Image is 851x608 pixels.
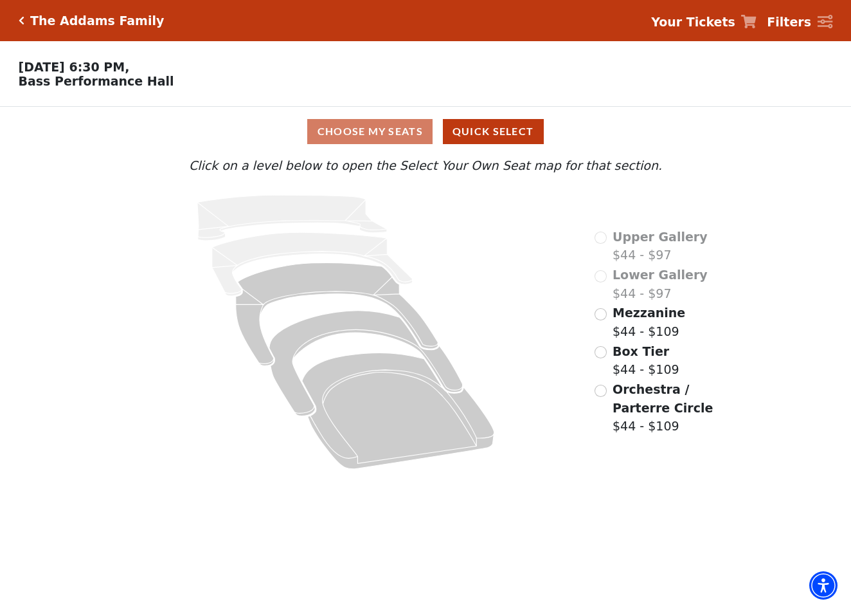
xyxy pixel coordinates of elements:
[595,385,607,397] input: Orchestra / Parterre Circle$44 - $109
[651,13,757,32] a: Your Tickets
[302,353,494,469] path: Orchestra / Parterre Circle - Seats Available: 218
[30,14,164,28] h5: The Addams Family
[613,344,669,358] span: Box Tier
[767,13,832,32] a: Filters
[613,342,679,379] label: $44 - $109
[767,15,811,29] strong: Filters
[613,306,685,320] span: Mezzanine
[19,16,24,25] a: Click here to go back to filters
[809,571,838,600] div: Accessibility Menu
[613,304,685,340] label: $44 - $109
[613,268,708,282] span: Lower Gallery
[613,228,708,264] label: $44 - $97
[651,15,735,29] strong: Your Tickets
[613,266,708,302] label: $44 - $97
[116,156,736,175] p: Click on a level below to open the Select Your Own Seat map for that section.
[613,380,735,436] label: $44 - $109
[443,119,544,144] button: Quick Select
[595,308,607,320] input: Mezzanine$44 - $109
[613,382,713,415] span: Orchestra / Parterre Circle
[595,346,607,358] input: Box Tier$44 - $109
[197,195,387,241] path: Upper Gallery - Seats Available: 0
[613,230,708,244] span: Upper Gallery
